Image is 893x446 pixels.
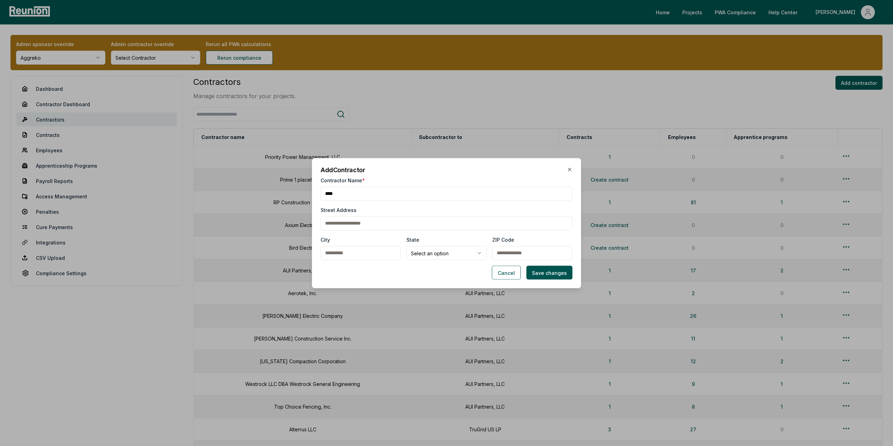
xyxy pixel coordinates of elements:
button: Save changes [526,265,572,279]
label: State [406,236,419,243]
label: City [321,236,330,243]
label: Street Address [321,206,357,213]
button: Cancel [492,265,521,279]
label: ZIP Code [492,236,514,243]
label: Contractor Name [321,176,365,184]
h2: Add Contractor [321,167,572,173]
